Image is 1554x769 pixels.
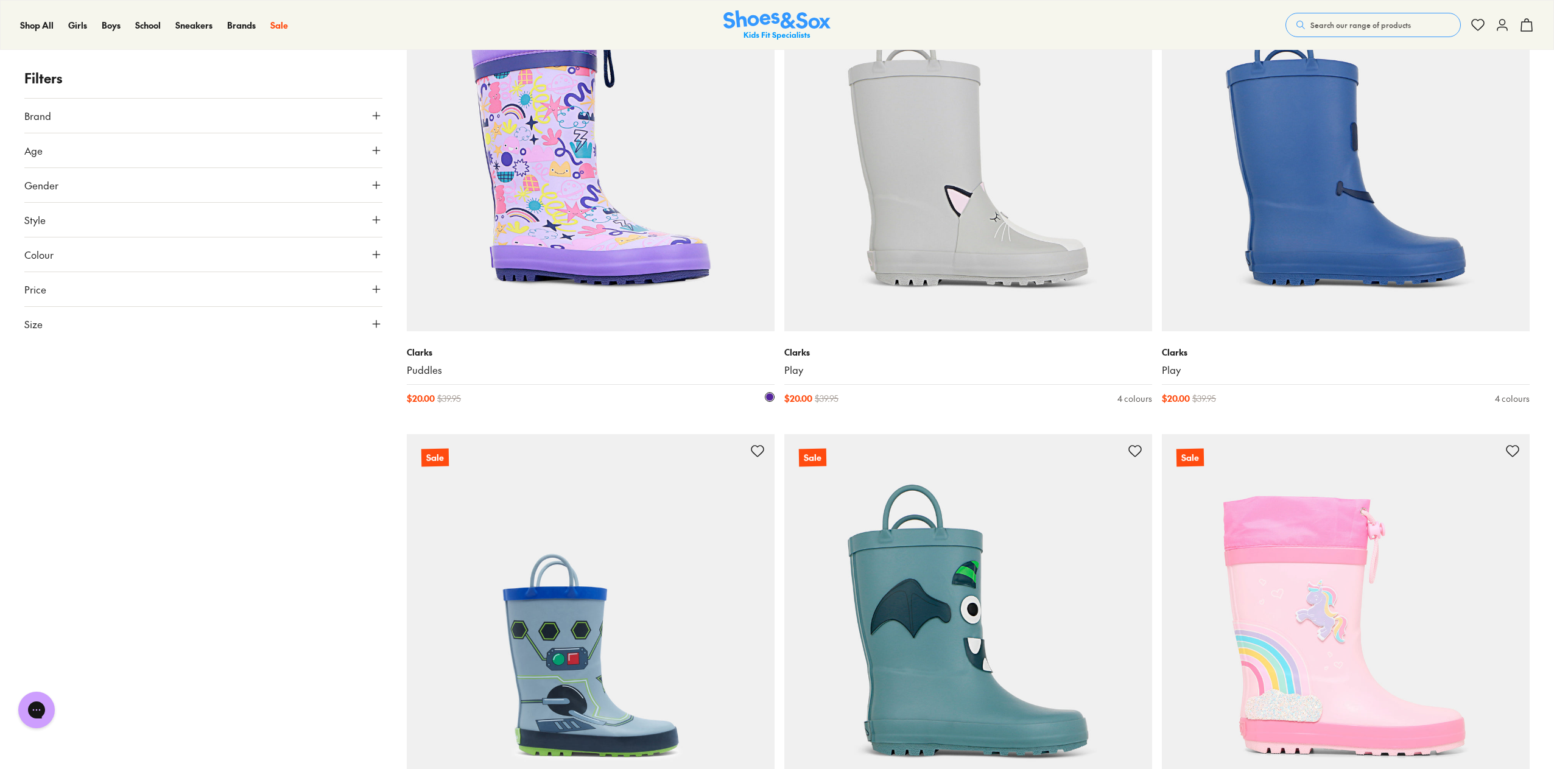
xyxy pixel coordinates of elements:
span: $ 39.95 [1192,392,1216,405]
span: Girls [68,19,87,31]
div: 4 colours [1495,392,1530,405]
a: Play [1162,363,1530,377]
span: $ 20.00 [784,392,812,405]
p: Clarks [1162,346,1530,359]
p: Sale [799,449,826,467]
span: $ 39.95 [437,392,461,405]
a: Girls [68,19,87,32]
span: Brand [24,108,51,123]
button: Style [24,203,382,237]
a: School [135,19,161,32]
span: Search our range of products [1310,19,1411,30]
span: Style [24,212,46,227]
span: Gender [24,178,58,192]
span: Age [24,143,43,158]
a: Shoes & Sox [723,10,831,40]
span: $ 20.00 [1162,392,1190,405]
span: Size [24,317,43,331]
button: Age [24,133,382,167]
span: Shop All [20,19,54,31]
button: Brand [24,99,382,133]
a: Sneakers [175,19,213,32]
button: Search our range of products [1285,13,1461,37]
button: Price [24,272,382,306]
a: Puddles [407,363,775,377]
a: Sale [270,19,288,32]
span: Sneakers [175,19,213,31]
button: Size [24,307,382,341]
span: Sale [270,19,288,31]
p: Sale [1176,449,1204,467]
a: Brands [227,19,256,32]
p: Sale [421,449,449,467]
span: Boys [102,19,121,31]
div: 4 colours [1117,392,1152,405]
span: $ 39.95 [815,392,839,405]
span: Colour [24,247,54,262]
a: Boys [102,19,121,32]
span: Price [24,282,46,297]
p: Clarks [407,346,775,359]
span: Brands [227,19,256,31]
img: SNS_Logo_Responsive.svg [723,10,831,40]
button: Gender [24,168,382,202]
a: Shop All [20,19,54,32]
p: Filters [24,68,382,88]
iframe: Gorgias live chat messenger [12,687,61,732]
button: Colour [24,237,382,272]
span: $ 20.00 [407,392,435,405]
a: Play [784,363,1152,377]
p: Clarks [784,346,1152,359]
span: School [135,19,161,31]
